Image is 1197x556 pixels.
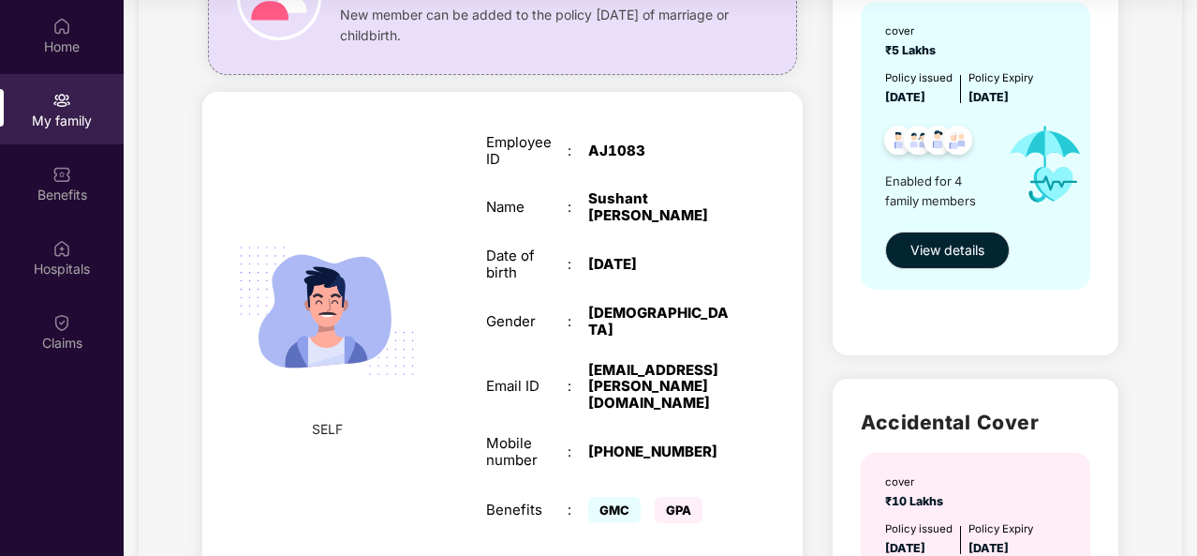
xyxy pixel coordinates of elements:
div: Benefits [486,502,568,518]
img: icon [993,107,1099,222]
span: [DATE] [885,541,925,555]
span: [DATE] [968,90,1009,104]
div: Employee ID [486,134,568,168]
div: : [568,313,588,330]
div: Date of birth [486,248,568,281]
div: : [568,256,588,273]
span: Enabled for 4 family members [885,172,993,210]
img: svg+xml;base64,PHN2ZyBpZD0iSG9zcGl0YWxzIiB4bWxucz0iaHR0cDovL3d3dy53My5vcmcvMjAwMC9zdmciIHdpZHRoPS... [52,239,71,258]
span: [DATE] [968,541,1009,555]
img: svg+xml;base64,PHN2ZyB4bWxucz0iaHR0cDovL3d3dy53My5vcmcvMjAwMC9zdmciIHdpZHRoPSI0OC45NDMiIGhlaWdodD... [915,120,961,166]
button: View details [885,232,1010,269]
span: ₹5 Lakhs [885,43,941,57]
div: [PHONE_NUMBER] [588,443,731,460]
div: : [568,199,588,216]
div: Gender [486,313,568,330]
div: : [568,143,588,159]
div: [DATE] [588,256,731,273]
div: cover [885,23,941,39]
img: svg+xml;base64,PHN2ZyBpZD0iQ2xhaW0iIHhtbG5zPSJodHRwOi8vd3d3LnczLm9yZy8yMDAwL3N2ZyIgd2lkdGg9IjIwIi... [52,313,71,332]
span: New member can be added to the policy [DATE] of marriage or childbirth. [340,5,738,46]
img: svg+xml;base64,PHN2ZyBpZD0iSG9tZSIgeG1sbnM9Imh0dHA6Ly93d3cudzMub3JnLzIwMDAvc3ZnIiB3aWR0aD0iMjAiIG... [52,17,71,36]
img: svg+xml;base64,PHN2ZyB4bWxucz0iaHR0cDovL3d3dy53My5vcmcvMjAwMC9zdmciIHdpZHRoPSI0OC45NDMiIGhlaWdodD... [935,120,981,166]
div: : [568,443,588,460]
div: cover [885,473,949,490]
div: : [568,378,588,395]
div: [DEMOGRAPHIC_DATA] [588,305,731,338]
div: : [568,502,588,518]
div: [EMAIL_ADDRESS][PERSON_NAME][DOMAIN_NAME] [588,362,731,413]
img: svg+xml;base64,PHN2ZyB4bWxucz0iaHR0cDovL3d3dy53My5vcmcvMjAwMC9zdmciIHdpZHRoPSI0OC45NDMiIGhlaWdodD... [876,120,922,166]
div: Policy issued [885,520,953,537]
span: SELF [312,419,343,440]
div: AJ1083 [588,143,731,159]
span: GPA [655,497,702,523]
span: ₹10 Lakhs [885,494,949,508]
div: Sushant [PERSON_NAME] [588,190,731,224]
h2: Accidental Cover [861,407,1089,438]
span: GMC [588,497,641,523]
div: Policy issued [885,69,953,86]
span: View details [910,240,984,261]
img: svg+xml;base64,PHN2ZyB4bWxucz0iaHR0cDovL3d3dy53My5vcmcvMjAwMC9zdmciIHdpZHRoPSIyMjQiIGhlaWdodD0iMT... [218,203,435,419]
div: Name [486,199,568,216]
div: Policy Expiry [968,520,1033,537]
div: Email ID [486,378,568,395]
div: Policy Expiry [968,69,1033,86]
img: svg+xml;base64,PHN2ZyB3aWR0aD0iMjAiIGhlaWdodD0iMjAiIHZpZXdCb3g9IjAgMCAyMCAyMCIgZmlsbD0ibm9uZSIgeG... [52,91,71,110]
img: svg+xml;base64,PHN2ZyB4bWxucz0iaHR0cDovL3d3dy53My5vcmcvMjAwMC9zdmciIHdpZHRoPSI0OC45MTUiIGhlaWdodD... [895,120,941,166]
img: svg+xml;base64,PHN2ZyBpZD0iQmVuZWZpdHMiIHhtbG5zPSJodHRwOi8vd3d3LnczLm9yZy8yMDAwL3N2ZyIgd2lkdGg9Ij... [52,165,71,184]
span: [DATE] [885,90,925,104]
div: Mobile number [486,435,568,469]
